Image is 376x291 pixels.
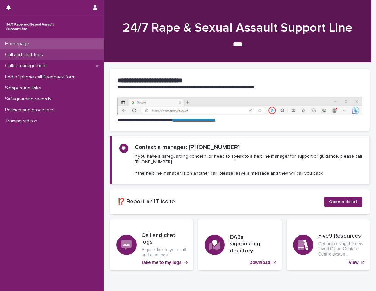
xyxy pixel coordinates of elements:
[349,260,359,265] p: View
[329,200,357,204] span: Open a ticket
[5,20,55,33] img: rhQMoQhaT3yELyF149Cw
[3,41,34,47] p: Homepage
[135,144,240,151] h2: Contact a manager: [PHONE_NUMBER]
[287,219,370,271] a: View
[110,20,365,35] h1: 24/7 Rape & Sexual Assault Support Line
[3,63,52,69] p: Caller management
[3,118,42,124] p: Training videos
[318,241,363,257] p: Get help using the new Five9 Cloud Contact Centre system.
[142,247,186,258] p: A quick link to your call and chat logs
[141,260,181,265] p: Take me to my logs
[117,198,324,205] h2: ⁉️ Report an IT issue
[3,74,81,80] p: End of phone call feedback form
[3,107,60,113] p: Policies and processes
[110,219,193,271] a: Take me to my logs
[3,96,56,102] p: Safeguarding records
[324,197,362,207] a: Open a ticket
[198,219,281,271] a: Download
[3,52,48,58] p: Call and chat logs
[3,85,46,91] p: Signposting links
[230,234,275,255] h3: DABs signposting directory
[117,97,362,115] img: https%3A%2F%2Fcdn.document360.io%2F0deca9d6-0dac-4e56-9e8f-8d9979bfce0e%2FImages%2FDocumentation%...
[249,260,270,265] p: Download
[318,233,363,240] h3: Five9 Resources
[135,154,362,176] p: If you have a safeguarding concern, or need to speak to a helpline manager for support or guidanc...
[142,232,186,246] h3: Call and chat logs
